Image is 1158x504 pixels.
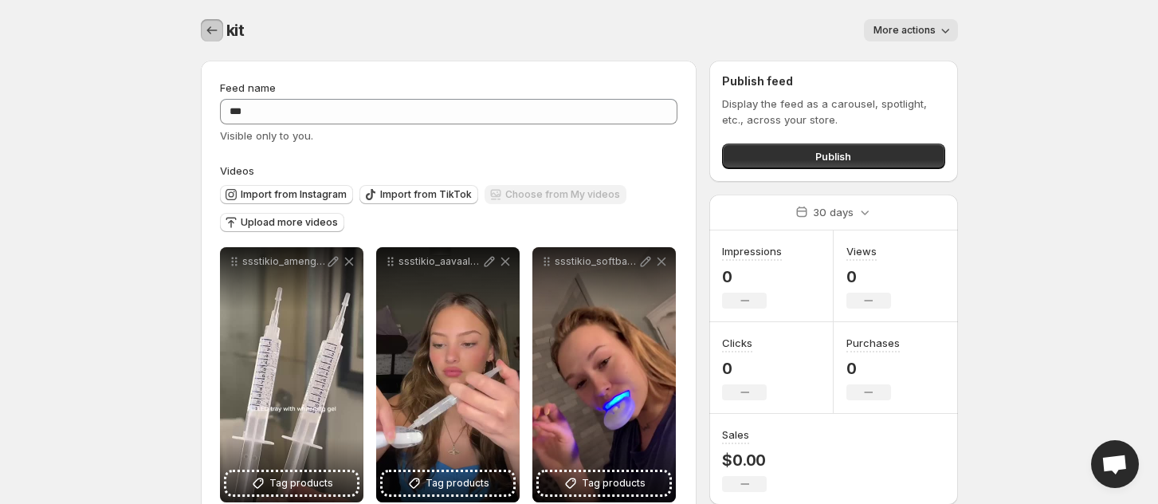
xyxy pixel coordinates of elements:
[220,213,344,232] button: Upload more videos
[846,243,877,259] h3: Views
[359,185,478,204] button: Import from TikTok
[722,144,944,169] button: Publish
[398,255,481,268] p: ssstikio_aavaalfaro_1752858770338 - Trim
[722,427,749,443] h3: Sales
[813,204,854,220] p: 30 days
[722,96,944,128] p: Display the feed as a carousel, spotlight, etc., across your store.
[539,472,669,494] button: Tag products
[220,247,363,502] div: ssstikio_amenglowing_1752858668081 - TrimTag products
[226,472,357,494] button: Tag products
[846,267,891,286] p: 0
[241,216,338,229] span: Upload more videos
[864,19,958,41] button: More actions
[269,475,333,491] span: Tag products
[241,188,347,201] span: Import from Instagram
[220,81,276,94] span: Feed name
[1091,440,1139,488] a: Open chat
[426,475,489,491] span: Tag products
[376,247,520,502] div: ssstikio_aavaalfaro_1752858770338 - TrimTag products
[242,255,325,268] p: ssstikio_amenglowing_1752858668081 - Trim
[722,451,767,470] p: $0.00
[722,73,944,89] h2: Publish feed
[532,247,676,502] div: ssstikio_softball25_jm_1752859058994Tag products
[722,359,767,378] p: 0
[220,164,254,177] span: Videos
[555,255,638,268] p: ssstikio_softball25_jm_1752859058994
[722,267,782,286] p: 0
[201,19,223,41] button: Settings
[815,148,851,164] span: Publish
[873,24,936,37] span: More actions
[220,129,313,142] span: Visible only to you.
[722,335,752,351] h3: Clicks
[582,475,646,491] span: Tag products
[220,185,353,204] button: Import from Instagram
[846,359,900,378] p: 0
[226,21,245,40] span: kit
[846,335,900,351] h3: Purchases
[722,243,782,259] h3: Impressions
[383,472,513,494] button: Tag products
[380,188,472,201] span: Import from TikTok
